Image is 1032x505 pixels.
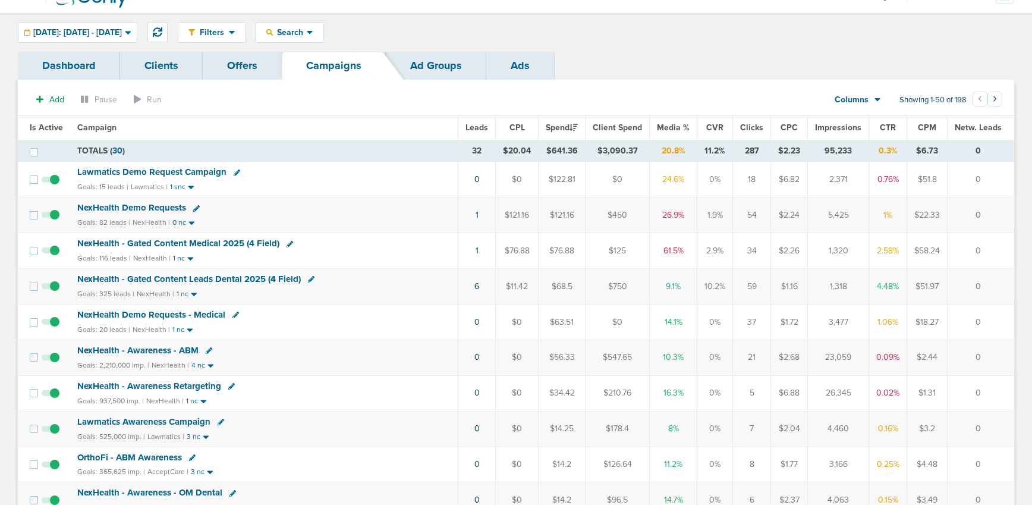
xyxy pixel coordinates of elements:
td: 0 [948,162,1014,197]
span: Is Active [30,123,63,133]
small: 1 nc [177,290,188,299]
td: $1.77 [771,447,808,482]
a: 0 [474,388,480,398]
td: $121.16 [539,197,586,233]
small: 4 nc [191,361,205,370]
a: Ad Groups [386,52,486,80]
td: $0 [496,304,539,340]
small: 0 nc [172,218,186,227]
td: 26.9% [650,197,697,233]
button: Go to next page [987,92,1002,106]
small: Goals: 82 leads | [77,218,130,227]
td: 4.48% [869,269,907,305]
small: 1 snc [170,183,185,192]
td: $51.8 [907,162,948,197]
td: 95,233 [808,140,869,162]
td: 0 [948,411,1014,447]
span: Impressions [815,123,861,133]
td: 0.02% [869,375,907,411]
small: NexHealth | [133,218,170,227]
a: 0 [474,495,480,505]
td: $68.5 [539,269,586,305]
small: 1 nc [172,325,184,334]
td: $0 [496,375,539,411]
button: Add [30,91,71,108]
small: Goals: 937,500 imp. | [77,397,144,406]
span: Lawmatics Awareness Campaign [77,416,210,427]
td: 5,425 [808,197,869,233]
td: $0 [586,304,650,340]
td: 5 [733,375,771,411]
td: $1.72 [771,304,808,340]
td: 287 [733,140,771,162]
td: 11.2% [697,140,733,162]
td: 32 [458,140,496,162]
td: 2,371 [808,162,869,197]
td: $6.73 [907,140,948,162]
span: NexHealth - Awareness Retargeting [77,381,221,391]
span: Filters [195,27,229,37]
td: 4,460 [808,411,869,447]
td: 0 [948,304,1014,340]
td: 21 [733,340,771,375]
td: $0 [496,162,539,197]
td: 0.3% [869,140,907,162]
td: $3,090.37 [586,140,650,162]
td: 0% [697,162,733,197]
td: 18 [733,162,771,197]
td: 8 [733,447,771,482]
td: 59 [733,269,771,305]
span: Media % [657,123,690,133]
td: 0% [697,447,733,482]
td: 23,059 [808,340,869,375]
td: $547.65 [586,340,650,375]
a: 0 [474,459,480,469]
span: [DATE]: [DATE] - [DATE] [33,29,122,37]
td: $58.24 [907,233,948,269]
span: NexHealth - Gated Content Medical 2025 (4 Field) [77,238,279,249]
td: 0 [948,233,1014,269]
td: $6.82 [771,162,808,197]
td: 14.1% [650,304,697,340]
td: $2.68 [771,340,808,375]
a: Clients [120,52,203,80]
td: $51.97 [907,269,948,305]
td: $11.42 [496,269,539,305]
a: 1 [476,210,479,220]
td: $14.25 [539,411,586,447]
td: 11.2% [650,447,697,482]
span: Client Spend [593,123,642,133]
a: Offers [203,52,282,80]
small: NexHealth | [146,397,184,405]
td: 54 [733,197,771,233]
small: NexHealth | [137,290,174,298]
td: 10.3% [650,340,697,375]
td: 0% [697,375,733,411]
a: 0 [474,174,480,184]
td: $2.04 [771,411,808,447]
td: $125 [586,233,650,269]
td: TOTALS ( ) [70,140,458,162]
a: Ads [486,52,554,80]
small: 3 nc [191,468,204,476]
td: $2.24 [771,197,808,233]
a: 6 [474,281,479,291]
td: $76.88 [539,233,586,269]
span: Search [273,27,307,37]
td: 9.1% [650,269,697,305]
td: $34.42 [539,375,586,411]
td: $1.31 [907,375,948,411]
td: $20.04 [496,140,539,162]
span: NexHealth Demo Requests [77,202,186,213]
span: Add [49,95,64,105]
small: 3 nc [187,432,200,441]
td: $4.48 [907,447,948,482]
span: NexHealth - Awareness - ABM [77,345,199,356]
span: NexHealth - Awareness - OM Dental [77,487,222,498]
td: $0 [496,340,539,375]
a: 0 [474,424,480,434]
td: 0 [948,197,1014,233]
td: 0 [948,269,1014,305]
a: Campaigns [282,52,386,80]
span: NexHealth - Gated Content Leads Dental 2025 (4 Field) [77,274,301,284]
